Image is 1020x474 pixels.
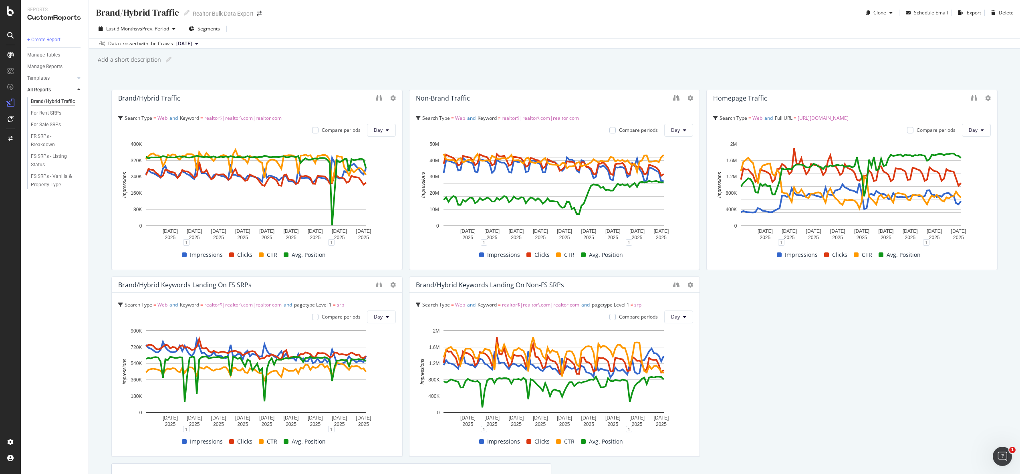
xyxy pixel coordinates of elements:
[328,239,335,246] div: 1
[619,127,658,133] div: Compare periods
[429,207,439,212] text: 10M
[262,422,272,427] text: 2025
[31,172,78,189] div: FS SRPs - Vanilla & Property Type
[487,437,520,446] span: Impressions
[204,115,282,121] span: realtor$|realtor\.com|realtor com
[97,56,161,64] div: Add a short description
[235,228,250,234] text: [DATE]
[626,426,632,432] div: 1
[713,94,767,102] div: Homepage Traffic
[358,235,369,240] text: 2025
[653,228,669,234] text: [DATE]
[419,359,425,385] text: Impressions
[111,90,403,270] div: Brand/Hybrid trafficSearch Type = WebandKeyword = realtor$|realtor\.com|realtor comCompare period...
[581,301,590,308] span: and
[673,281,679,288] div: binoculars
[189,235,200,240] text: 2025
[118,94,180,102] div: Brand/Hybrid traffic
[478,301,497,308] span: Keyword
[133,207,142,212] text: 80K
[27,86,75,94] a: All Reports
[592,301,629,308] span: pagetype Level 1
[969,127,978,133] span: Day
[95,6,179,19] div: Brand/Hybrid Traffic
[416,327,691,429] svg: A chart.
[131,190,142,196] text: 160K
[125,301,152,308] span: Search Type
[951,228,966,234] text: [DATE]
[583,235,594,240] text: 2025
[137,25,169,32] span: vs Prev. Period
[31,152,83,169] a: FS SRPs - Listing Status
[619,313,658,320] div: Compare periods
[200,115,203,121] span: =
[726,158,737,163] text: 1.6M
[198,25,220,32] span: Segments
[409,90,700,270] div: Non-Brand TrafficSearch Type = WebandKeyword ≠ realtor$|realtor\.com|realtor comCompare periodsDa...
[923,239,929,246] div: 1
[310,422,321,427] text: 2025
[914,9,948,16] div: Schedule Email
[806,228,821,234] text: [DATE]
[356,228,371,234] text: [DATE]
[607,422,618,427] text: 2025
[953,235,964,240] text: 2025
[833,235,843,240] text: 2025
[605,228,621,234] text: [DATE]
[955,6,981,19] button: Export
[508,228,524,234] text: [DATE]
[437,410,439,416] text: 0
[971,95,977,101] div: binoculars
[855,228,870,234] text: [DATE]
[211,228,226,234] text: [DATE]
[486,422,497,427] text: 2025
[333,301,336,308] span: =
[294,301,332,308] span: pagetype Level 1
[131,393,142,399] text: 180K
[358,422,369,427] text: 2025
[332,228,347,234] text: [DATE]
[183,239,189,246] div: 1
[429,174,439,180] text: 30M
[863,6,896,19] button: Clone
[726,174,737,180] text: 1.2M
[656,422,667,427] text: 2025
[671,313,680,320] span: Day
[376,95,382,101] div: binoculars
[713,140,989,242] div: A chart.
[583,422,594,427] text: 2025
[31,97,75,106] div: Brand/Hybrid Traffic
[784,235,795,240] text: 2025
[589,250,623,260] span: Avg. Position
[631,235,642,240] text: 2025
[455,301,465,308] span: Web
[332,415,347,421] text: [DATE]
[962,124,991,137] button: Day
[988,6,1014,19] button: Delete
[259,415,274,421] text: [DATE]
[634,301,641,308] span: srp
[511,422,522,427] text: 2025
[656,235,667,240] text: 2025
[204,301,282,308] span: realtor$|realtor\.com|realtor com
[31,172,83,189] a: FS SRPs - Vanilla & Property Type
[706,90,998,270] div: Homepage TrafficSearch Type = WebandFull URL = [URL][DOMAIN_NAME]Compare periodsDayA chart.11Impr...
[671,127,680,133] span: Day
[752,115,762,121] span: Web
[108,40,173,47] div: Data crossed with the Crawls
[31,109,83,117] a: For Rent SRPs
[31,152,76,169] div: FS SRPs - Listing Status
[286,235,296,240] text: 2025
[27,51,60,59] div: Manage Tables
[502,115,579,121] span: realtor$|realtor\.com|realtor com
[726,207,737,212] text: 400K
[122,172,127,198] text: Impressions
[607,235,618,240] text: 2025
[873,9,886,16] div: Clone
[169,115,178,121] span: and
[535,235,546,240] text: 2025
[917,127,955,133] div: Compare periods
[27,74,75,83] a: Templates
[187,415,202,421] text: [DATE]
[758,228,773,234] text: [DATE]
